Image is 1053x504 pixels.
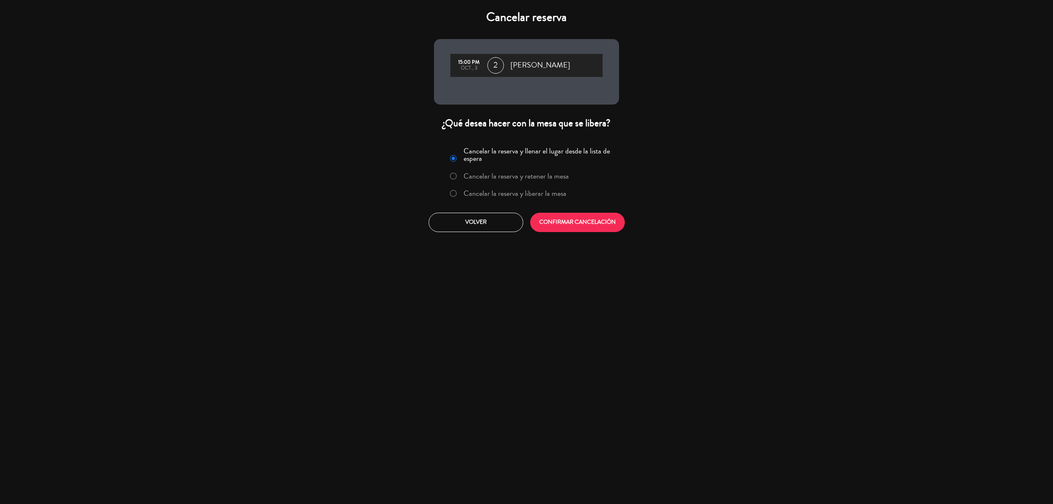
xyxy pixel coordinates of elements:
label: Cancelar la reserva y liberar la mesa [464,190,566,197]
h4: Cancelar reserva [434,10,619,25]
button: Volver [429,213,523,232]
div: 15:00 PM [455,60,483,65]
div: oct., 3 [455,65,483,71]
label: Cancelar la reserva y llenar el lugar desde la lista de espera [464,147,614,162]
span: 2 [487,57,504,74]
span: [PERSON_NAME] [510,59,570,72]
div: ¿Qué desea hacer con la mesa que se libera? [434,117,619,130]
label: Cancelar la reserva y retener la mesa [464,172,569,180]
button: CONFIRMAR CANCELACIÓN [530,213,625,232]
